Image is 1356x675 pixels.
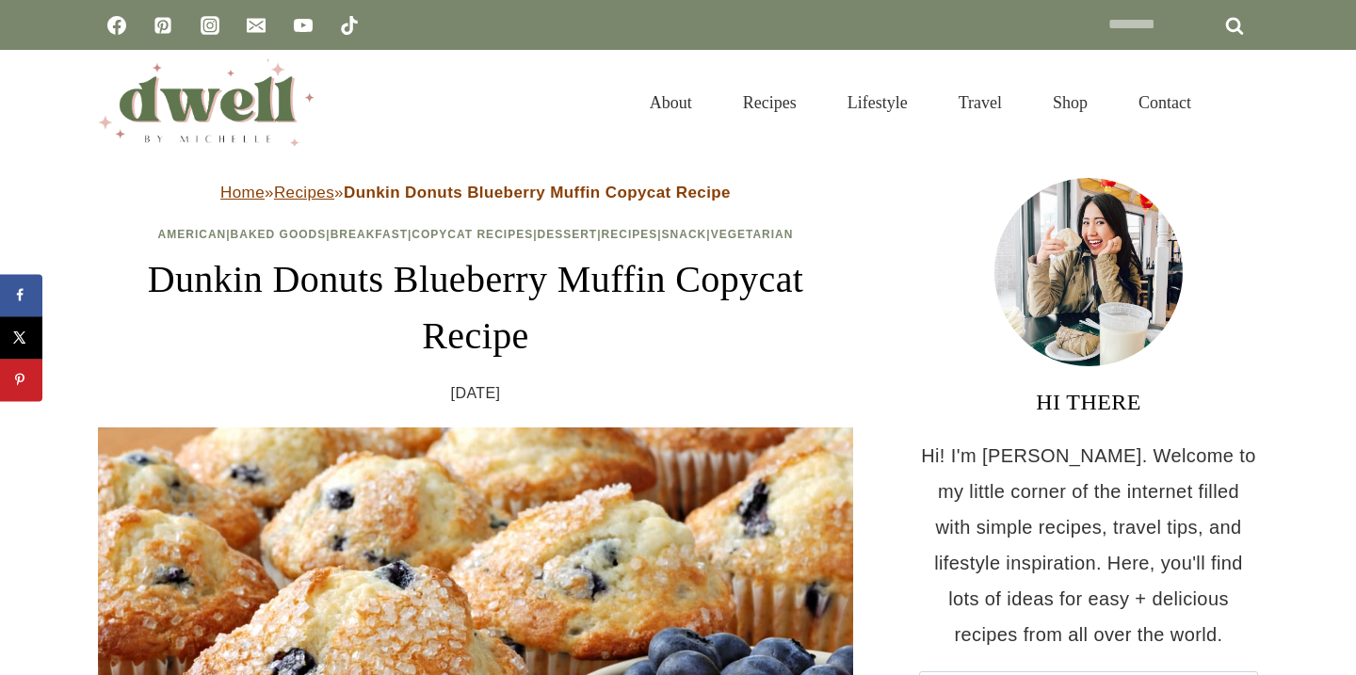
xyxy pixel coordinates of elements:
[711,228,794,241] a: Vegetarian
[624,70,1217,136] nav: Primary Navigation
[624,70,718,136] a: About
[144,7,182,44] a: Pinterest
[1027,70,1113,136] a: Shop
[451,379,501,408] time: [DATE]
[412,228,533,241] a: Copycat Recipes
[158,228,227,241] a: American
[822,70,933,136] a: Lifestyle
[331,7,368,44] a: TikTok
[231,228,327,241] a: Baked Goods
[602,228,658,241] a: Recipes
[284,7,322,44] a: YouTube
[919,385,1258,419] h3: HI THERE
[98,7,136,44] a: Facebook
[158,228,794,241] span: | | | | | | |
[933,70,1027,136] a: Travel
[1113,70,1217,136] a: Contact
[220,184,265,201] a: Home
[662,228,707,241] a: Snack
[718,70,822,136] a: Recipes
[98,251,853,364] h1: Dunkin Donuts Blueberry Muffin Copycat Recipe
[1226,87,1258,119] button: View Search Form
[98,59,315,146] img: DWELL by michelle
[237,7,275,44] a: Email
[919,438,1258,652] p: Hi! I'm [PERSON_NAME]. Welcome to my little corner of the internet filled with simple recipes, tr...
[344,184,731,201] strong: Dunkin Donuts Blueberry Muffin Copycat Recipe
[538,228,598,241] a: Dessert
[220,184,731,201] span: » »
[331,228,408,241] a: Breakfast
[274,184,334,201] a: Recipes
[191,7,229,44] a: Instagram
